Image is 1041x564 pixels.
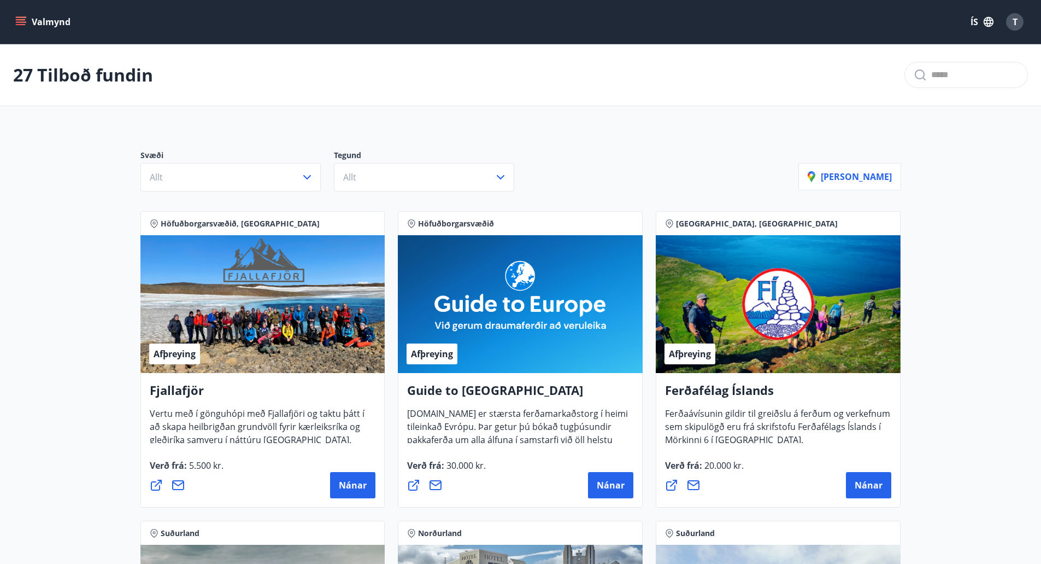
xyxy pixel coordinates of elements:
[676,528,715,539] span: Suðurland
[154,348,196,360] span: Afþreying
[597,479,625,491] span: Nánar
[140,163,321,191] button: Allt
[964,12,999,32] button: ÍS
[669,348,711,360] span: Afþreying
[161,218,320,229] span: Höfuðborgarsvæðið, [GEOGRAPHIC_DATA]
[334,150,527,163] p: Tegund
[665,382,891,407] h4: Ferðafélag Íslands
[1013,16,1018,28] span: T
[187,460,224,472] span: 5.500 kr.
[339,479,367,491] span: Nánar
[588,472,633,498] button: Nánar
[407,382,633,407] h4: Guide to [GEOGRAPHIC_DATA]
[334,163,514,191] button: Allt
[330,472,375,498] button: Nánar
[702,460,744,472] span: 20.000 kr.
[150,408,364,455] span: Vertu með í gönguhópi með Fjallafjöri og taktu þátt í að skapa heilbrigðan grundvöll fyrir kærlei...
[846,472,891,498] button: Nánar
[808,171,892,183] p: [PERSON_NAME]
[343,171,356,183] span: Allt
[161,528,199,539] span: Suðurland
[676,218,838,229] span: [GEOGRAPHIC_DATA], [GEOGRAPHIC_DATA]
[444,460,486,472] span: 30.000 kr.
[150,171,163,183] span: Allt
[855,479,883,491] span: Nánar
[418,218,494,229] span: Höfuðborgarsvæðið
[665,408,890,455] span: Ferðaávísunin gildir til greiðslu á ferðum og verkefnum sem skipulögð eru frá skrifstofu Ferðafél...
[798,163,901,190] button: [PERSON_NAME]
[13,63,153,87] p: 27 Tilboð fundin
[150,382,376,407] h4: Fjallafjör
[13,12,75,32] button: menu
[1002,9,1028,35] button: T
[407,408,628,481] span: [DOMAIN_NAME] er stærsta ferðamarkaðstorg í heimi tileinkað Evrópu. Þar getur þú bókað tugþúsundi...
[665,460,744,480] span: Verð frá :
[418,528,462,539] span: Norðurland
[150,460,224,480] span: Verð frá :
[140,150,334,163] p: Svæði
[411,348,453,360] span: Afþreying
[407,460,486,480] span: Verð frá :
